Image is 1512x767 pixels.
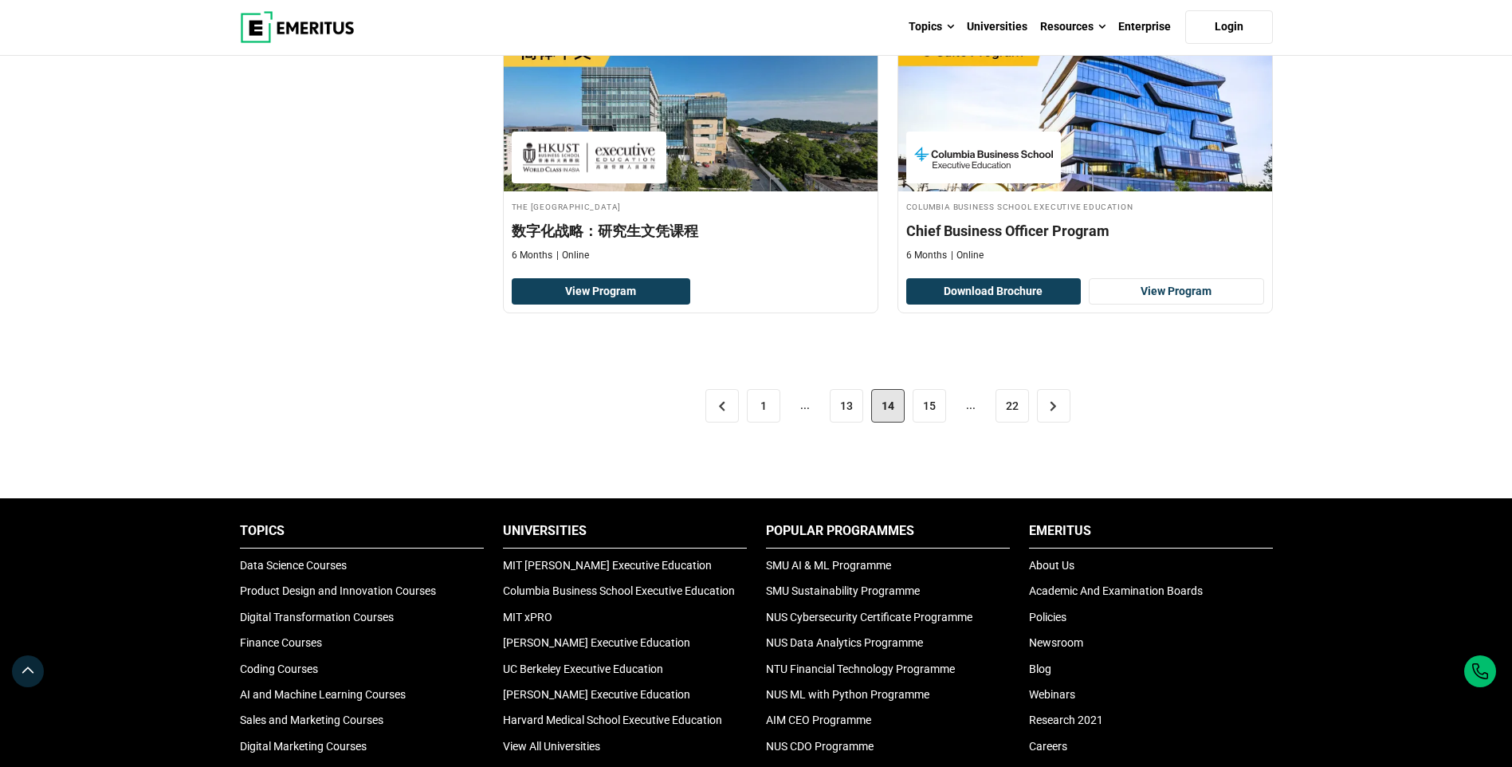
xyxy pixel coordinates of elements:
[788,389,822,423] span: ...
[1029,611,1066,623] a: Policies
[503,559,712,572] a: MIT [PERSON_NAME] Executive Education
[996,389,1029,423] a: 22
[503,663,663,675] a: UC Berkeley Executive Education
[240,663,318,675] a: Coding Courses
[951,249,984,262] p: Online
[1029,636,1083,649] a: Newsroom
[1029,584,1203,597] a: Academic And Examination Boards
[503,636,690,649] a: [PERSON_NAME] Executive Education
[766,636,923,649] a: NUS Data Analytics Programme
[766,584,920,597] a: SMU Sustainability Programme
[512,199,870,213] h4: The [GEOGRAPHIC_DATA]
[1037,389,1070,423] a: >
[1029,740,1067,753] a: Careers
[914,140,1053,175] img: Columbia Business School Executive Education
[240,740,367,753] a: Digital Marketing Courses
[240,714,383,726] a: Sales and Marketing Courses
[766,663,955,675] a: NTU Financial Technology Programme
[1029,663,1051,675] a: Blog
[1089,278,1264,305] a: View Program
[1185,10,1273,44] a: Login
[766,688,929,701] a: NUS ML with Python Programme
[503,740,600,753] a: View All Universities
[556,249,589,262] p: Online
[898,32,1272,191] img: Chief Business Officer Program | Online Business Management Course
[503,611,552,623] a: MIT xPRO
[512,221,870,241] h4: 数字化战略：研究生文凭课程
[766,714,871,726] a: AIM CEO Programme
[898,32,1272,270] a: Business Management Course by Columbia Business School Executive Education - Columbia Business Sc...
[954,389,988,423] span: ...
[1029,559,1074,572] a: About Us
[503,714,722,726] a: Harvard Medical School Executive Education
[504,32,878,270] a: Digital Transformation Course by The Hong Kong University of Science and Technology - The Hong Ko...
[766,740,874,753] a: NUS CDO Programme
[512,249,552,262] p: 6 Months
[705,389,739,423] a: <
[871,389,905,423] span: 14
[906,221,1264,241] h4: Chief Business Officer Program
[503,688,690,701] a: [PERSON_NAME] Executive Education
[913,389,946,423] a: 15
[240,688,406,701] a: AI and Machine Learning Courses
[240,559,347,572] a: Data Science Courses
[503,584,735,597] a: Columbia Business School Executive Education
[906,249,947,262] p: 6 Months
[830,389,863,423] a: 13
[1029,688,1075,701] a: Webinars
[906,278,1082,305] button: Download Brochure
[766,559,891,572] a: SMU AI & ML Programme
[504,32,878,191] img: 数字化战略：研究生文凭课程 | Online Digital Transformation Course
[766,611,972,623] a: NUS Cybersecurity Certificate Programme
[906,199,1264,213] h4: Columbia Business School Executive Education
[1029,714,1103,726] a: Research 2021
[240,636,322,649] a: Finance Courses
[747,389,780,423] a: 1
[240,584,436,597] a: Product Design and Innovation Courses
[520,140,658,175] img: The Hong Kong University of Science and Technology
[240,611,394,623] a: Digital Transformation Courses
[512,278,691,305] a: View Program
